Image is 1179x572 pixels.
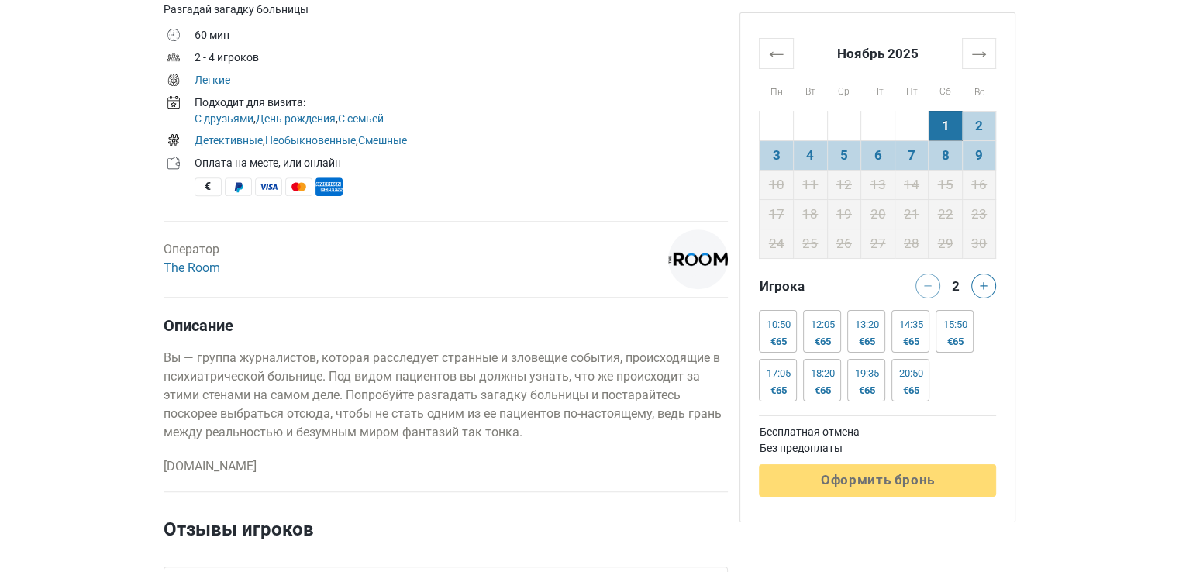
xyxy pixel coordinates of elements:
[861,170,895,199] td: 13
[929,140,963,170] td: 8
[854,367,878,380] div: 19:35
[315,177,343,196] span: American Express
[895,170,929,199] td: 14
[793,68,827,111] th: Вт
[668,229,728,289] img: 1c9ac0159c94d8d0l.png
[895,199,929,229] td: 21
[338,112,384,125] a: С семьей
[164,349,728,442] p: Вы — группа журналистов, которая расследует странные и зловещие события, происходящие в психиатри...
[962,68,996,111] th: Вс
[861,229,895,258] td: 27
[929,111,963,140] td: 1
[195,26,728,48] td: 60 мин
[895,68,929,111] th: Пт
[195,93,728,131] td: , ,
[753,274,877,298] div: Игрока
[195,177,222,196] span: Наличные
[854,319,878,331] div: 13:20
[861,68,895,111] th: Чт
[943,319,967,331] div: 15:50
[760,199,794,229] td: 17
[793,199,827,229] td: 18
[759,424,996,440] td: Бесплатная отмена
[946,274,965,295] div: 2
[766,384,790,397] div: €65
[256,112,336,125] a: День рождения
[759,440,996,457] td: Без предоплаты
[929,170,963,199] td: 15
[895,229,929,258] td: 28
[827,170,861,199] td: 12
[265,134,356,146] a: Необыкновенные
[898,336,922,348] div: €65
[854,336,878,348] div: €65
[898,319,922,331] div: 14:35
[793,38,962,68] th: Ноябрь 2025
[766,319,790,331] div: 10:50
[164,240,220,277] div: Оператор
[861,199,895,229] td: 20
[225,177,252,196] span: PayPal
[861,140,895,170] td: 6
[962,38,996,68] th: →
[827,140,861,170] td: 5
[929,68,963,111] th: Сб
[760,170,794,199] td: 10
[962,199,996,229] td: 23
[962,229,996,258] td: 30
[929,199,963,229] td: 22
[195,131,728,153] td: , ,
[962,111,996,140] td: 2
[195,112,253,125] a: С друзьями
[285,177,312,196] span: MasterCard
[164,2,728,18] div: Разгадай загадку больницы
[195,155,728,171] div: Оплата на месте, или онлайн
[760,38,794,68] th: ←
[827,199,861,229] td: 19
[810,384,834,397] div: €65
[358,134,407,146] a: Смешные
[760,229,794,258] td: 24
[164,515,728,567] h2: Отзывы игроков
[827,68,861,111] th: Ср
[898,384,922,397] div: €65
[195,74,230,86] a: Легкие
[827,229,861,258] td: 26
[164,316,728,335] h4: Описание
[760,68,794,111] th: Пн
[766,336,790,348] div: €65
[793,140,827,170] td: 4
[895,140,929,170] td: 7
[195,48,728,71] td: 2 - 4 игроков
[195,134,263,146] a: Детективные
[164,457,728,476] p: [DOMAIN_NAME]
[810,367,834,380] div: 18:20
[255,177,282,196] span: Visa
[810,319,834,331] div: 12:05
[164,260,220,275] a: The Room
[962,170,996,199] td: 16
[898,367,922,380] div: 20:50
[766,367,790,380] div: 17:05
[810,336,834,348] div: €65
[760,140,794,170] td: 3
[195,95,728,111] div: Подходит для визита:
[793,229,827,258] td: 25
[962,140,996,170] td: 9
[793,170,827,199] td: 11
[943,336,967,348] div: €65
[929,229,963,258] td: 29
[854,384,878,397] div: €65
